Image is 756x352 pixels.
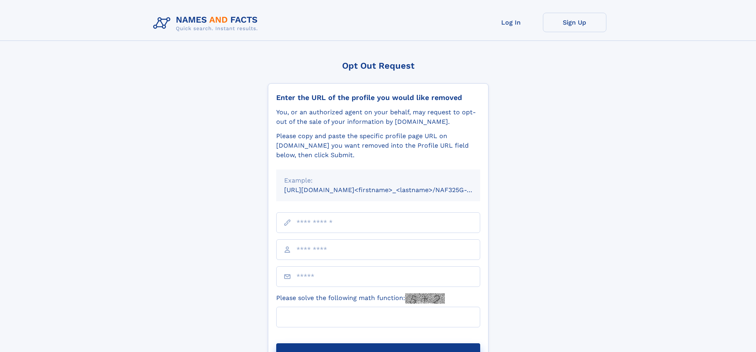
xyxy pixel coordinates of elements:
[479,13,543,32] a: Log In
[276,108,480,127] div: You, or an authorized agent on your behalf, may request to opt-out of the sale of your informatio...
[276,93,480,102] div: Enter the URL of the profile you would like removed
[276,293,445,304] label: Please solve the following math function:
[150,13,264,34] img: Logo Names and Facts
[284,186,495,194] small: [URL][DOMAIN_NAME]<firstname>_<lastname>/NAF325G-xxxxxxxx
[543,13,606,32] a: Sign Up
[268,61,489,71] div: Opt Out Request
[284,176,472,185] div: Example:
[276,131,480,160] div: Please copy and paste the specific profile page URL on [DOMAIN_NAME] you want removed into the Pr...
